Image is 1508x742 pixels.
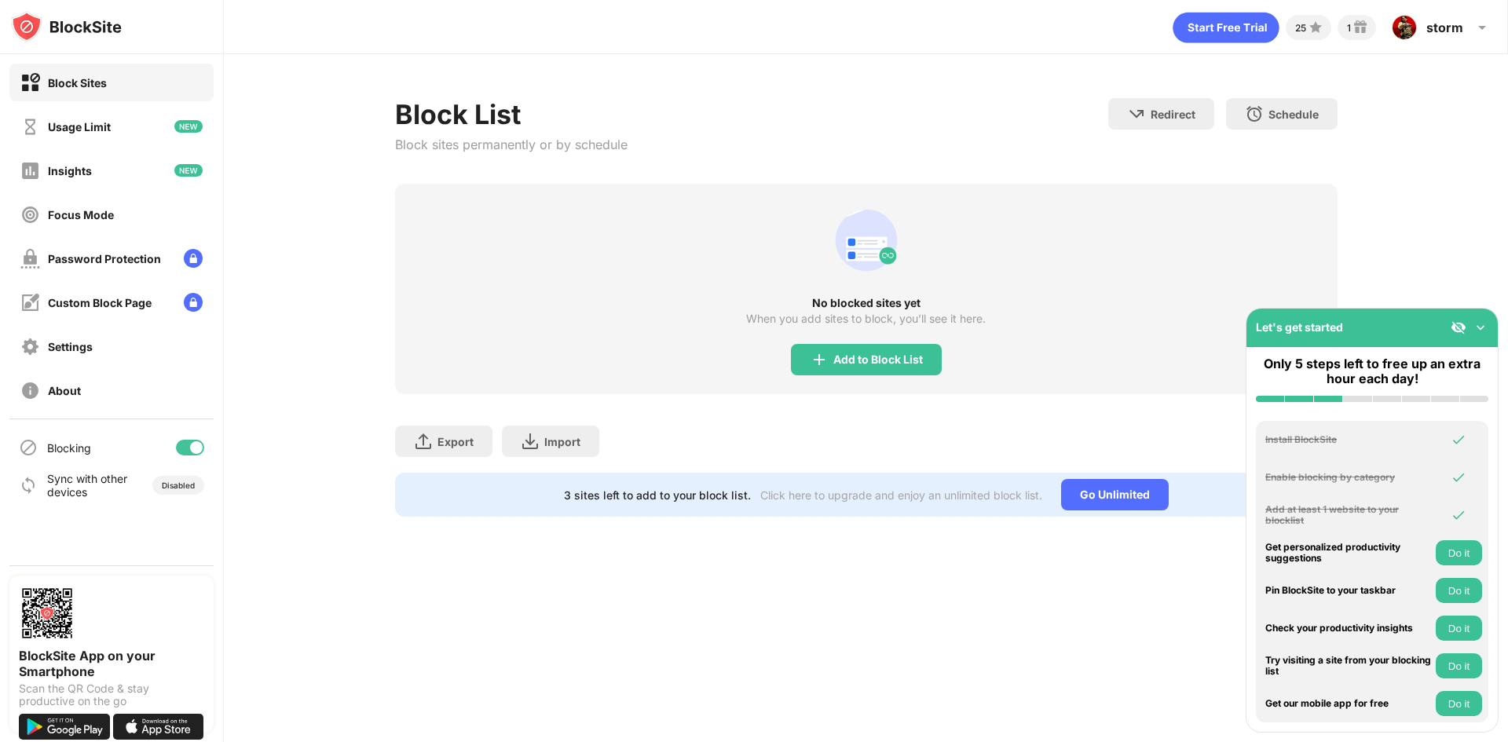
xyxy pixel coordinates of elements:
div: Settings [48,340,93,353]
img: eye-not-visible.svg [1451,320,1466,335]
img: lock-menu.svg [184,249,203,268]
img: new-icon.svg [174,120,203,133]
div: 3 sites left to add to your block list. [564,488,751,502]
div: Go Unlimited [1061,479,1169,510]
div: Install BlockSite [1265,434,1432,445]
div: Export [437,435,474,448]
img: sync-icon.svg [19,476,38,495]
img: insights-off.svg [20,161,40,181]
div: Only 5 steps left to free up an extra hour each day! [1256,356,1488,386]
img: new-icon.svg [174,164,203,177]
div: Schedule [1268,108,1319,121]
div: Insights [48,164,92,177]
img: options-page-qr-code.png [19,585,75,641]
img: points-small.svg [1306,18,1325,37]
div: Redirect [1151,108,1195,121]
img: omni-check.svg [1451,507,1466,523]
div: Blocking [47,441,91,455]
button: Do it [1436,540,1482,565]
div: BlockSite App on your Smartphone [19,648,204,679]
div: storm [1426,20,1463,35]
img: omni-check.svg [1451,470,1466,485]
div: Click here to upgrade and enjoy an unlimited block list. [760,488,1042,502]
div: 25 [1295,22,1306,34]
img: customize-block-page-off.svg [20,293,40,313]
div: Try visiting a site from your blocking list [1265,655,1432,678]
div: Block sites permanently or by schedule [395,137,628,152]
img: get-it-on-google-play.svg [19,714,110,740]
div: When you add sites to block, you’ll see it here. [746,313,986,325]
div: Custom Block Page [48,296,152,309]
div: animation [1173,12,1279,43]
div: Get our mobile app for free [1265,698,1432,709]
div: Add to Block List [833,353,923,366]
img: lock-menu.svg [184,293,203,312]
div: Block Sites [48,76,107,90]
button: Do it [1436,616,1482,641]
button: Do it [1436,578,1482,603]
div: Sync with other devices [47,472,128,499]
img: omni-check.svg [1451,432,1466,448]
div: Pin BlockSite to your taskbar [1265,585,1432,596]
img: download-on-the-app-store.svg [113,714,204,740]
img: reward-small.svg [1351,18,1370,37]
img: time-usage-off.svg [20,117,40,137]
div: Get personalized productivity suggestions [1265,542,1432,565]
button: Do it [1436,653,1482,678]
div: Import [544,435,580,448]
img: blocking-icon.svg [19,438,38,457]
div: Disabled [162,481,195,490]
div: Usage Limit [48,120,111,133]
div: Check your productivity insights [1265,623,1432,634]
div: Scan the QR Code & stay productive on the go [19,682,204,707]
div: Enable blocking by category [1265,472,1432,483]
div: About [48,384,81,397]
img: settings-off.svg [20,337,40,356]
img: ACg8ocLA3vZG_UgDBaJnxTODSkChE2XfDuY9J1sgzpHBxV_SEdZEso8=s96-c [1392,15,1417,40]
button: Do it [1436,691,1482,716]
div: No blocked sites yet [395,297,1338,309]
img: about-off.svg [20,381,40,400]
div: 1 [1347,22,1351,34]
div: Password Protection [48,252,161,265]
div: Let's get started [1256,320,1343,334]
img: password-protection-off.svg [20,249,40,269]
img: focus-off.svg [20,205,40,225]
img: logo-blocksite.svg [11,11,122,42]
img: block-on.svg [20,73,40,93]
img: omni-setup-toggle.svg [1473,320,1488,335]
div: Block List [395,98,628,130]
div: Add at least 1 website to your blocklist [1265,504,1432,527]
div: animation [829,203,904,278]
div: Focus Mode [48,208,114,221]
